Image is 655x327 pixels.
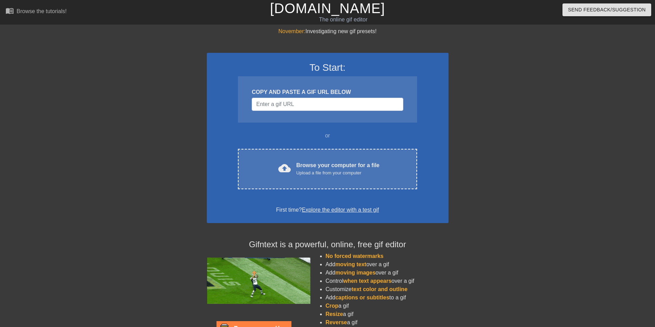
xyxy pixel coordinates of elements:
[335,261,366,267] span: moving text
[326,319,347,325] span: Reverse
[326,310,449,318] li: a gif
[562,3,651,16] button: Send Feedback/Suggestion
[270,1,385,16] a: [DOMAIN_NAME]
[207,240,449,250] h4: Gifntext is a powerful, online, free gif editor
[6,7,67,17] a: Browse the tutorials!
[252,88,403,96] div: COPY AND PASTE A GIF URL BELOW
[326,294,449,302] li: Add to a gif
[326,285,449,294] li: Customize
[326,277,449,285] li: Control over a gif
[326,260,449,269] li: Add over a gif
[326,302,449,310] li: a gif
[326,311,343,317] span: Resize
[335,295,389,300] span: captions or subtitles
[335,270,375,276] span: moving images
[326,269,449,277] li: Add over a gif
[326,253,384,259] span: No forced watermarks
[343,278,392,284] span: when text appears
[216,62,440,74] h3: To Start:
[278,28,305,34] span: November:
[6,7,14,15] span: menu_book
[278,162,291,174] span: cloud_upload
[302,207,379,213] a: Explore the editor with a test gif
[296,161,379,176] div: Browse your computer for a file
[17,8,67,14] div: Browse the tutorials!
[207,258,310,304] img: football_small.gif
[216,206,440,214] div: First time?
[351,286,407,292] span: text color and outline
[222,16,464,24] div: The online gif editor
[568,6,646,14] span: Send Feedback/Suggestion
[225,132,431,140] div: or
[296,170,379,176] div: Upload a file from your computer
[326,303,338,309] span: Crop
[207,27,449,36] div: Investigating new gif presets!
[252,98,403,111] input: Username
[326,318,449,327] li: a gif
